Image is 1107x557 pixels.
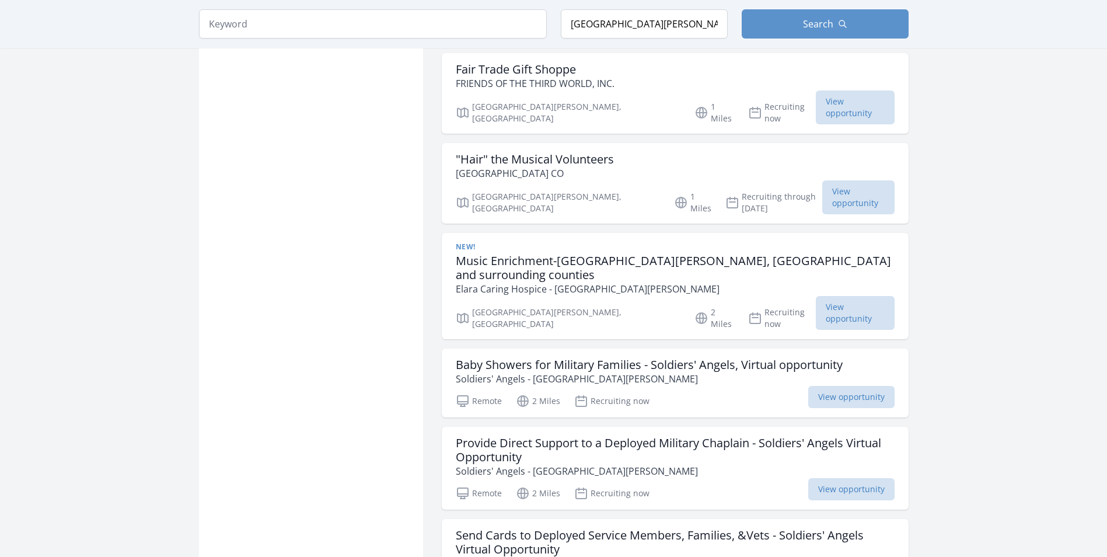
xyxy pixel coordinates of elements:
[199,9,547,39] input: Keyword
[803,17,833,31] span: Search
[456,191,660,214] p: [GEOGRAPHIC_DATA][PERSON_NAME], [GEOGRAPHIC_DATA]
[694,101,734,124] p: 1 Miles
[456,372,843,386] p: Soldiers' Angels - [GEOGRAPHIC_DATA][PERSON_NAME]
[456,307,680,330] p: [GEOGRAPHIC_DATA][PERSON_NAME], [GEOGRAPHIC_DATA]
[456,152,614,166] h3: "Hair" the Musical Volunteers
[442,53,909,134] a: Fair Trade Gift Shoppe FRIENDS OF THE THIRD WORLD, INC. [GEOGRAPHIC_DATA][PERSON_NAME], [GEOGRAPH...
[456,282,895,296] p: Elara Caring Hospice - [GEOGRAPHIC_DATA][PERSON_NAME]
[516,486,560,500] p: 2 Miles
[456,394,502,408] p: Remote
[694,307,734,330] p: 2 Miles
[808,386,895,408] span: View opportunity
[561,9,728,39] input: Location
[574,394,649,408] p: Recruiting now
[456,101,680,124] p: [GEOGRAPHIC_DATA][PERSON_NAME], [GEOGRAPHIC_DATA]
[456,242,476,252] span: New!
[742,9,909,39] button: Search
[456,486,502,500] p: Remote
[808,478,895,500] span: View opportunity
[456,436,895,464] h3: Provide Direct Support to a Deployed Military Chaplain - Soldiers' Angels Virtual Opportunity
[456,76,614,90] p: FRIENDS OF THE THIRD WORLD, INC.
[725,191,823,214] p: Recruiting through [DATE]
[456,358,843,372] h3: Baby Showers for Military Families - Soldiers' Angels, Virtual opportunity
[456,528,895,556] h3: Send Cards to Deployed Service Members, Families, &Vets - Soldiers' Angels Virtual Opportunity
[442,427,909,510] a: Provide Direct Support to a Deployed Military Chaplain - Soldiers' Angels Virtual Opportunity Sol...
[456,62,614,76] h3: Fair Trade Gift Shoppe
[748,101,816,124] p: Recruiting now
[442,349,909,417] a: Baby Showers for Military Families - Soldiers' Angels, Virtual opportunity Soldiers' Angels - [GE...
[822,180,894,214] span: View opportunity
[442,233,909,339] a: New! Music Enrichment-[GEOGRAPHIC_DATA][PERSON_NAME], [GEOGRAPHIC_DATA] and surrounding counties ...
[516,394,560,408] p: 2 Miles
[456,254,895,282] h3: Music Enrichment-[GEOGRAPHIC_DATA][PERSON_NAME], [GEOGRAPHIC_DATA] and surrounding counties
[816,296,894,330] span: View opportunity
[456,464,895,478] p: Soldiers' Angels - [GEOGRAPHIC_DATA][PERSON_NAME]
[574,486,649,500] p: Recruiting now
[816,90,894,124] span: View opportunity
[674,191,711,214] p: 1 Miles
[442,143,909,224] a: "Hair" the Musical Volunteers [GEOGRAPHIC_DATA] CO [GEOGRAPHIC_DATA][PERSON_NAME], [GEOGRAPHIC_DA...
[748,307,816,330] p: Recruiting now
[456,166,614,180] p: [GEOGRAPHIC_DATA] CO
